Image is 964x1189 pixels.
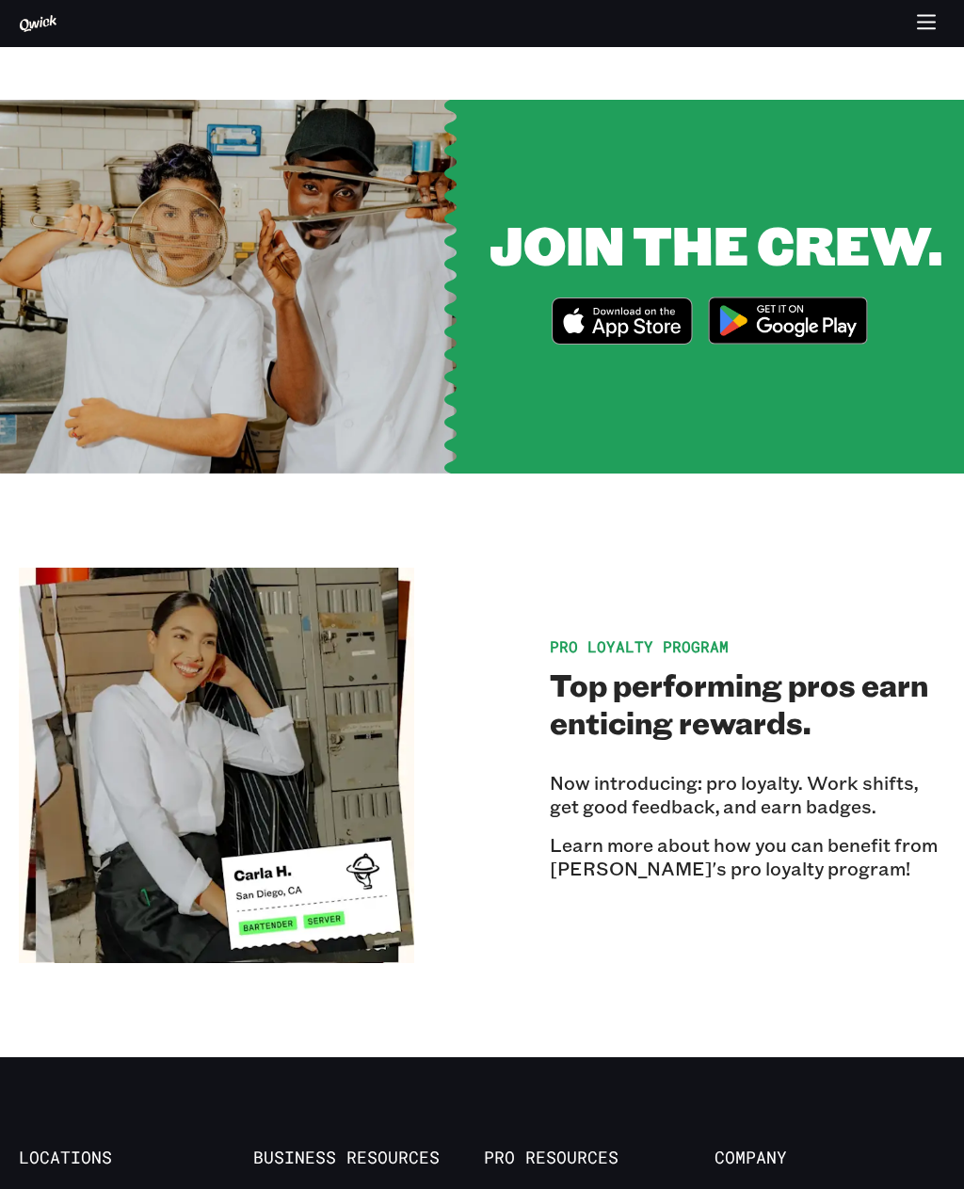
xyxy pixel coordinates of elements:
[550,636,729,656] span: Pro Loyalty Program
[550,771,945,818] p: Now introducing: pro loyalty. Work shifts, get good feedback, and earn badges.
[253,1148,484,1168] span: Business Resources
[550,833,945,880] p: Learn more about how you can benefit from [PERSON_NAME]'s pro loyalty program!
[484,1148,715,1168] span: Pro Resources
[697,285,879,356] img: Get it on Google Play
[19,568,414,963] img: pro loyalty benefits
[550,666,945,741] h2: Top performing pros earn enticing rewards.
[715,1148,945,1168] span: Company
[490,209,942,280] span: JOIN THE CREW.
[19,1148,249,1168] span: Locations
[552,297,693,350] a: Download on the App Store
